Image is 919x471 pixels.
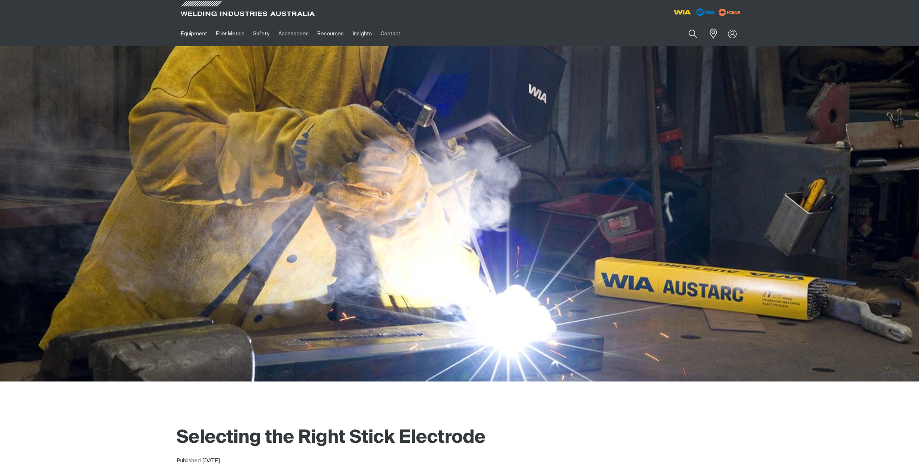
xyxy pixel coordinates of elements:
[681,25,705,42] button: Search products
[348,21,376,46] a: Insights
[177,426,486,450] h1: Selecting the Right Stick Electrode
[671,25,705,42] input: Product name or item number...
[249,21,274,46] a: Safety
[274,21,313,46] a: Accessories
[177,21,601,46] nav: Main
[212,21,249,46] a: Filler Metals
[716,7,743,18] img: miller
[177,21,212,46] a: Equipment
[313,21,348,46] a: Resources
[376,21,405,46] a: Contact
[177,457,743,465] div: Published [DATE]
